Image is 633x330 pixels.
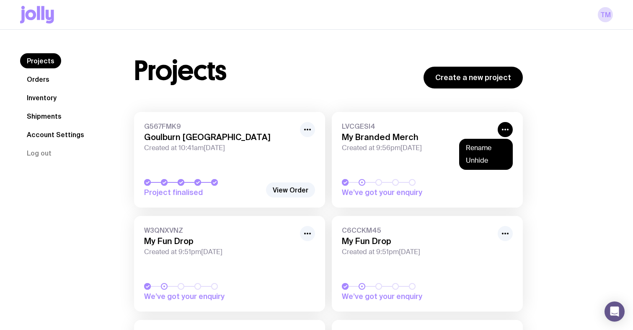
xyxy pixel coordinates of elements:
span: Created at 9:51pm[DATE] [342,248,493,256]
h3: My Fun Drop [342,236,493,246]
span: We’ve got your enquiry [342,187,459,197]
a: LVCGESI4My Branded MerchCreated at 9:56pm[DATE]We’ve got your enquiry [332,112,523,208]
a: Orders [20,72,56,87]
span: Created at 9:51pm[DATE] [144,248,295,256]
span: LVCGESI4 [342,122,493,130]
h3: My Fun Drop [144,236,295,246]
span: W3QNXVNZ [144,226,295,234]
a: TM [598,7,613,22]
h1: Projects [134,57,227,84]
a: Projects [20,53,61,68]
button: Rename [466,144,506,152]
a: Shipments [20,109,68,124]
span: G567FMK9 [144,122,295,130]
span: We’ve got your enquiry [342,291,459,301]
a: View Order [266,182,315,197]
a: Create a new project [424,67,523,88]
span: C6CCKM45 [342,226,493,234]
a: Account Settings [20,127,91,142]
button: Log out [20,146,58,161]
div: Open Intercom Messenger [605,301,625,322]
button: Unhide [466,156,506,165]
a: C6CCKM45My Fun DropCreated at 9:51pm[DATE]We’ve got your enquiry [332,216,523,312]
a: Inventory [20,90,63,105]
span: We’ve got your enquiry [144,291,261,301]
span: Created at 9:56pm[DATE] [342,144,493,152]
h3: Goulburn [GEOGRAPHIC_DATA] [144,132,295,142]
span: Created at 10:41am[DATE] [144,144,295,152]
a: W3QNXVNZMy Fun DropCreated at 9:51pm[DATE]We’ve got your enquiry [134,216,325,312]
a: G567FMK9Goulburn [GEOGRAPHIC_DATA]Created at 10:41am[DATE]Project finalised [134,112,325,208]
h3: My Branded Merch [342,132,493,142]
span: Project finalised [144,187,261,197]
